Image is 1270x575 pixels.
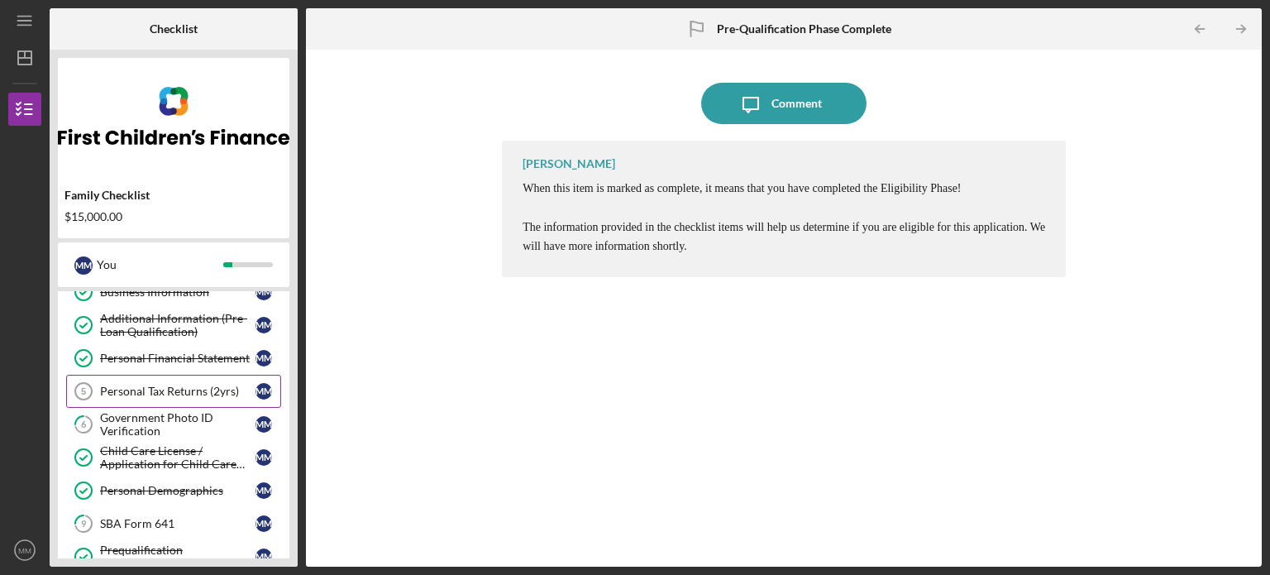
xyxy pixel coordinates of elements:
[255,449,272,466] div: M M
[100,517,255,530] div: SBA Form 641
[100,544,255,570] div: Prequalification Acknowledgement
[255,482,272,499] div: M M
[717,22,891,36] b: Pre-Qualification Phase Complete
[523,157,615,170] div: [PERSON_NAME]
[64,210,283,223] div: $15,000.00
[523,221,1045,252] span: The information provided in the checklist items will help us determine if you are eligible for th...
[97,251,223,279] div: You
[255,284,272,300] div: M M
[66,276,281,309] a: Business InformationMM
[66,540,281,573] a: Prequalification AcknowledgementMM
[100,312,255,338] div: Additional Information (Pre-Loan Qualification)
[8,534,41,567] button: MM
[255,317,272,333] div: M M
[64,189,283,202] div: Family Checklist
[771,83,822,124] div: Comment
[255,515,272,532] div: M M
[100,285,255,299] div: Business Information
[100,411,255,438] div: Government Photo ID Verification
[58,66,289,165] img: Product logo
[66,474,281,507] a: Personal DemographicsMM
[150,22,198,36] b: Checklist
[81,419,87,430] tspan: 6
[66,507,281,540] a: 9SBA Form 641MM
[255,549,272,565] div: M M
[100,385,255,398] div: Personal Tax Returns (2yrs)
[66,375,281,408] a: 5Personal Tax Returns (2yrs)MM
[66,342,281,375] a: Personal Financial StatementMM
[74,256,93,275] div: M M
[100,484,255,497] div: Personal Demographics
[255,383,272,400] div: M M
[100,352,255,365] div: Personal Financial Statement
[66,408,281,441] a: 6Government Photo ID VerificationMM
[66,309,281,342] a: Additional Information (Pre-Loan Qualification)MM
[255,416,272,433] div: M M
[81,386,86,396] tspan: 5
[66,441,281,474] a: Child Care License / Application for Child Care LicenseMM
[523,182,961,194] span: When this item is marked as complete, it means that you have completed the Eligibility Phase!
[18,546,31,555] text: MM
[100,444,255,471] div: Child Care License / Application for Child Care License
[81,519,87,529] tspan: 9
[255,350,272,367] div: M M
[701,83,867,124] button: Comment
